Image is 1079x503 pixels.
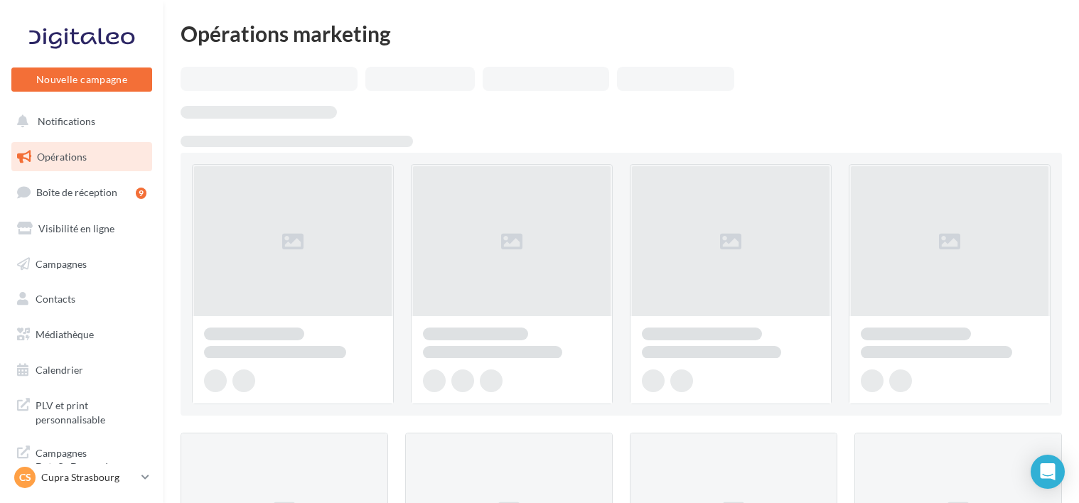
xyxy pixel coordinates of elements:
a: CS Cupra Strasbourg [11,464,152,491]
span: PLV et print personnalisable [36,396,146,426]
div: Opérations marketing [181,23,1062,44]
a: Boîte de réception9 [9,177,155,207]
span: Opérations [37,151,87,163]
a: Campagnes [9,249,155,279]
div: 9 [136,188,146,199]
a: Opérations [9,142,155,172]
a: Campagnes DataOnDemand [9,438,155,480]
span: Boîte de réception [36,186,117,198]
a: Calendrier [9,355,155,385]
span: Campagnes DataOnDemand [36,443,146,474]
p: Cupra Strasbourg [41,470,136,485]
a: PLV et print personnalisable [9,390,155,432]
span: Calendrier [36,364,83,376]
span: Visibilité en ligne [38,222,114,234]
a: Visibilité en ligne [9,214,155,244]
a: Contacts [9,284,155,314]
span: Campagnes [36,257,87,269]
button: Notifications [9,107,149,136]
a: Médiathèque [9,320,155,350]
span: Médiathèque [36,328,94,340]
button: Nouvelle campagne [11,67,152,92]
span: CS [19,470,31,485]
div: Open Intercom Messenger [1031,455,1065,489]
span: Contacts [36,293,75,305]
span: Notifications [38,115,95,127]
